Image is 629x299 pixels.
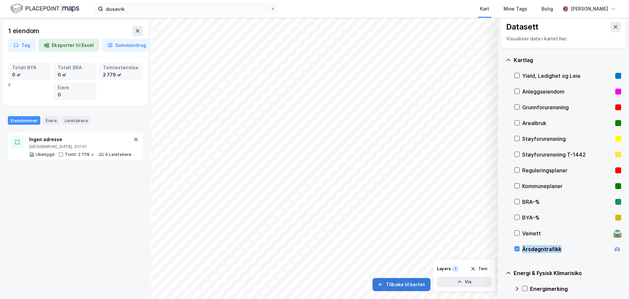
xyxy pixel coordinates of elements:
div: 0 [8,63,143,100]
div: Bolig [542,5,553,13]
div: 0 ㎡ [12,71,47,78]
div: Arealbruk [522,119,613,127]
div: Datasett [506,22,539,32]
div: Kommuneplaner [522,182,613,190]
div: Veinett [522,229,611,237]
div: Mine Tags [504,5,527,13]
button: Tøm [466,264,491,274]
div: BYA–% [522,214,613,222]
div: Støyforurensning T-1442 [522,151,613,159]
input: Søk på adresse, matrikkel, gårdeiere, leietakere eller personer [103,4,270,14]
div: Eiere [43,116,59,125]
div: 1 eiendom [8,26,41,36]
div: Totalt BRA [58,64,93,71]
div: Kart [480,5,489,13]
div: Eiere [58,84,93,91]
div: [PERSON_NAME] [571,5,608,13]
div: Energimerking [530,285,621,293]
div: Kartlag [514,56,621,64]
div: Totalt BYA [12,64,47,71]
div: Tomtestørrelse [103,64,139,71]
button: Tag [8,39,36,52]
img: logo.f888ab2527a4732fd821a326f86c7f29.svg [10,3,79,14]
div: Energi & Fysisk Klimarisiko [514,269,621,277]
div: Ingen adresse [29,136,131,143]
button: Eksporter til Excel [38,39,99,52]
iframe: Chat Widget [596,267,629,299]
div: 🛣️ [613,229,622,238]
button: Vis [437,277,491,287]
div: [GEOGRAPHIC_DATA], 31/151 [29,144,131,149]
div: BRA–% [522,198,613,206]
div: Visualiser data i kartet her. [506,35,621,43]
button: Sammendrag [102,39,152,52]
div: 1 [452,266,459,272]
div: 0 Leietakere [105,152,131,157]
div: Yield, Ledighet og Leie [522,72,613,80]
div: Leietakere [62,116,90,125]
div: 0 [58,91,93,98]
div: 0 ㎡ [58,71,93,78]
div: Kontrollprogram for chat [596,267,629,299]
div: Anleggseiendom [522,88,613,96]
div: Støyforurensning [522,135,613,143]
div: 2 779 ㎡ [103,71,139,78]
div: Reguleringsplaner [522,166,613,174]
div: Tomt: 2 779 ㎡ [65,152,95,157]
div: Eiendommer [8,116,40,125]
div: Ubebygd [36,152,54,157]
div: Grunnforurensning [522,103,613,111]
button: Tilbake til kartet [372,278,430,291]
div: Årsdøgntrafikk [522,245,611,253]
div: Layers [437,266,451,271]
